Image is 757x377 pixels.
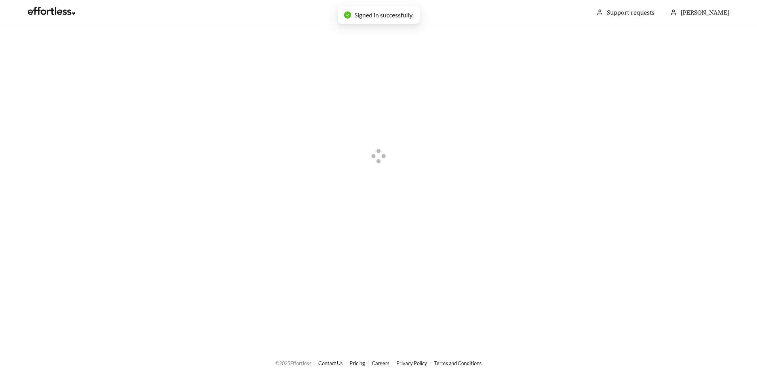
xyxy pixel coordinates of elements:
[434,360,482,366] a: Terms and Conditions
[681,9,729,17] span: [PERSON_NAME]
[275,360,312,366] span: © 2025 Effortless
[344,11,351,19] span: check-circle
[607,9,654,17] a: Support requests
[318,360,343,366] a: Contact Us
[396,360,427,366] a: Privacy Policy
[354,11,413,19] span: Signed in successfully.
[372,360,390,366] a: Careers
[350,360,365,366] a: Pricing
